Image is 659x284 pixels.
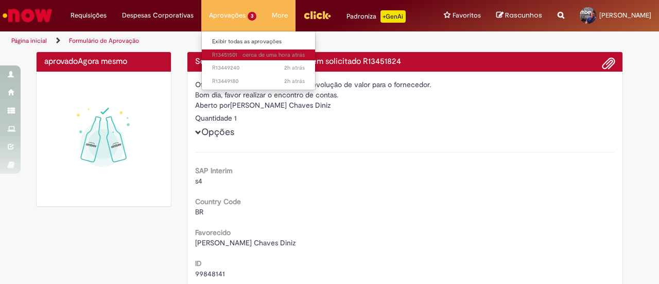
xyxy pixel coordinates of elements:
[599,11,651,20] span: [PERSON_NAME]
[71,10,107,21] span: Requisições
[242,51,305,59] span: cerca de uma hora atrás
[202,36,315,47] a: Exibir todas as aprovações
[201,31,316,90] ul: Aprovações
[209,10,246,21] span: Aprovações
[195,100,615,113] div: [PERSON_NAME] Chaves Diniz
[195,259,202,268] b: ID
[195,176,202,186] span: s4
[346,10,406,23] div: Padroniza
[78,56,127,66] time: 27/08/2025 17:15:15
[195,113,615,123] div: Quantidade 1
[496,11,542,21] a: Rascunhos
[453,10,481,21] span: Favoritos
[8,31,431,51] ul: Trilhas de página
[78,56,127,66] span: Agora mesmo
[1,5,54,26] img: ServiceNow
[284,77,305,85] time: 27/08/2025 15:36:14
[380,10,406,23] p: +GenAi
[44,57,163,66] h4: aprovado
[195,90,615,100] div: Bom dia, favor realizar o encontro de contas.
[505,10,542,20] span: Rascunhos
[212,51,305,59] span: R13451501
[284,77,305,85] span: 2h atrás
[195,197,241,206] b: Country Code
[303,7,331,23] img: click_logo_yellow_360x200.png
[195,100,230,110] label: Aberto por
[202,76,315,87] a: Aberto R13449180 :
[272,10,288,21] span: More
[212,77,305,86] span: R13449180
[69,37,139,45] a: Formulário de Aprovação
[248,12,256,21] span: 3
[11,37,47,45] a: Página inicial
[202,49,315,61] a: Aberto R13451501 :
[122,10,194,21] span: Despesas Corporativas
[284,64,305,72] span: 2h atrás
[202,62,315,74] a: Aberto R13449240 :
[195,207,203,216] span: BR
[195,228,231,237] b: Favorecido
[195,57,615,66] h4: Solicitação de aprovação para Item solicitado R13451824
[44,79,163,198] img: sucesso_1.gif
[284,64,305,72] time: 27/08/2025 15:36:52
[195,79,615,90] div: Oferta destinada para Abatimento/Devolução de valor para o fornecedor.
[195,166,233,175] b: SAP Interim
[242,51,305,59] time: 27/08/2025 15:52:27
[195,238,296,247] span: [PERSON_NAME] Chaves Diniz
[212,64,305,72] span: R13449240
[195,269,225,278] span: 99848141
